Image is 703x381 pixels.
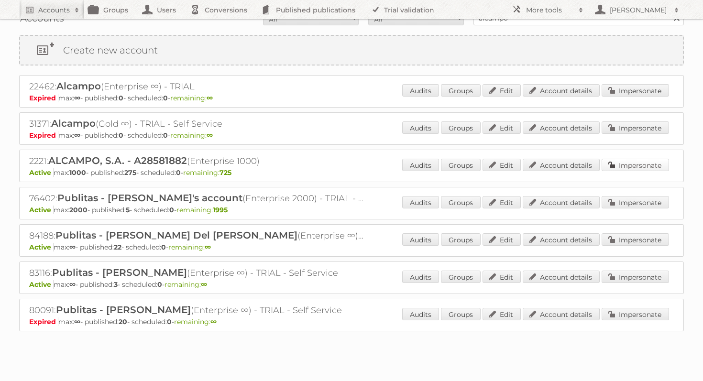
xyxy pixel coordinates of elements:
[602,159,669,171] a: Impersonate
[602,121,669,134] a: Impersonate
[168,243,211,251] span: remaining:
[29,267,364,279] h2: 83116: (Enterprise ∞) - TRIAL - Self Service
[167,317,172,326] strong: 0
[38,5,70,15] h2: Accounts
[602,84,669,97] a: Impersonate
[29,243,674,251] p: max: - published: - scheduled: -
[29,168,54,177] span: Active
[176,168,181,177] strong: 0
[402,84,439,97] a: Audits
[29,229,364,242] h2: 84188: (Enterprise ∞) - TRIAL - Self Service
[402,233,439,246] a: Audits
[69,168,86,177] strong: 1000
[29,280,54,289] span: Active
[402,196,439,208] a: Audits
[126,206,130,214] strong: 5
[483,121,521,134] a: Edit
[441,84,481,97] a: Groups
[602,233,669,246] a: Impersonate
[441,159,481,171] a: Groups
[483,84,521,97] a: Edit
[523,84,600,97] a: Account details
[57,192,242,204] span: Publitas - [PERSON_NAME]'s account
[523,271,600,283] a: Account details
[69,280,76,289] strong: ∞
[441,196,481,208] a: Groups
[170,94,213,102] span: remaining:
[29,131,58,140] span: Expired
[483,196,521,208] a: Edit
[483,308,521,320] a: Edit
[602,271,669,283] a: Impersonate
[441,308,481,320] a: Groups
[483,159,521,171] a: Edit
[69,206,88,214] strong: 2000
[523,308,600,320] a: Account details
[29,131,674,140] p: max: - published: - scheduled: -
[483,233,521,246] a: Edit
[29,304,364,316] h2: 80091: (Enterprise ∞) - TRIAL - Self Service
[29,206,674,214] p: max: - published: - scheduled: -
[74,94,80,102] strong: ∞
[441,271,481,283] a: Groups
[20,36,683,65] a: Create new account
[56,80,101,92] span: Alcampo
[69,243,76,251] strong: ∞
[483,271,521,283] a: Edit
[213,206,228,214] strong: 1995
[441,233,481,246] a: Groups
[402,271,439,283] a: Audits
[161,243,166,251] strong: 0
[176,206,228,214] span: remaining:
[169,206,174,214] strong: 0
[29,317,674,326] p: max: - published: - scheduled: -
[29,94,58,102] span: Expired
[29,192,364,205] h2: 76402: (Enterprise 2000) - TRIAL - Self Service
[402,159,439,171] a: Audits
[523,233,600,246] a: Account details
[210,317,217,326] strong: ∞
[205,243,211,251] strong: ∞
[163,94,168,102] strong: 0
[29,168,674,177] p: max: - published: - scheduled: -
[114,280,118,289] strong: 3
[220,168,231,177] strong: 725
[74,131,80,140] strong: ∞
[602,308,669,320] a: Impersonate
[119,317,127,326] strong: 20
[56,304,191,316] span: Publitas - [PERSON_NAME]
[119,131,123,140] strong: 0
[119,94,123,102] strong: 0
[183,168,231,177] span: remaining:
[602,196,669,208] a: Impersonate
[523,196,600,208] a: Account details
[74,317,80,326] strong: ∞
[441,121,481,134] a: Groups
[29,243,54,251] span: Active
[207,131,213,140] strong: ∞
[165,280,207,289] span: remaining:
[114,243,121,251] strong: 22
[402,121,439,134] a: Audits
[402,308,439,320] a: Audits
[163,131,168,140] strong: 0
[29,317,58,326] span: Expired
[29,206,54,214] span: Active
[523,159,600,171] a: Account details
[29,280,674,289] p: max: - published: - scheduled: -
[124,168,136,177] strong: 275
[52,267,187,278] span: Publitas - [PERSON_NAME]
[48,155,187,166] span: ALCAMPO, S.A. - A28581882
[207,94,213,102] strong: ∞
[607,5,670,15] h2: [PERSON_NAME]
[201,280,207,289] strong: ∞
[51,118,96,129] span: Alcampo
[29,80,364,93] h2: 22462: (Enterprise ∞) - TRIAL
[526,5,574,15] h2: More tools
[29,94,674,102] p: max: - published: - scheduled: -
[29,155,364,167] h2: 2221: (Enterprise 1000)
[523,121,600,134] a: Account details
[55,229,297,241] span: Publitas - [PERSON_NAME] Del [PERSON_NAME]
[157,280,162,289] strong: 0
[29,118,364,130] h2: 31371: (Gold ∞) - TRIAL - Self Service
